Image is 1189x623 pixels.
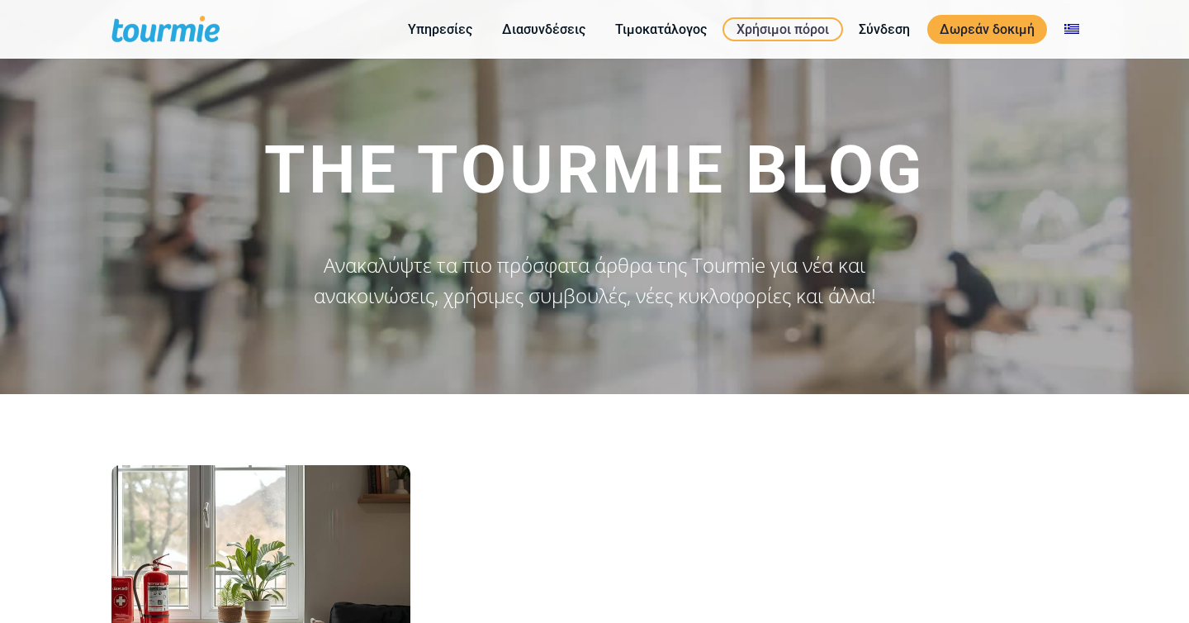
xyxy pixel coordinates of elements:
[846,19,922,40] a: Σύνδεση
[396,19,485,40] a: Υπηρεσίες
[722,17,843,41] a: Χρήσιμοι πόροι
[490,19,598,40] a: Διασυνδέσεις
[603,19,719,40] a: Τιμοκατάλογος
[264,131,926,209] span: The Tourmie Blog
[314,251,876,309] span: Ανακαλύψτε τα πιο πρόσφατα άρθρα της Tourmie για νέα και ανακοινώσεις, χρήσιμες συμβουλές, νέες κ...
[1052,19,1092,40] a: Αλλαγή σε
[927,15,1047,44] a: Δωρεάν δοκιμή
